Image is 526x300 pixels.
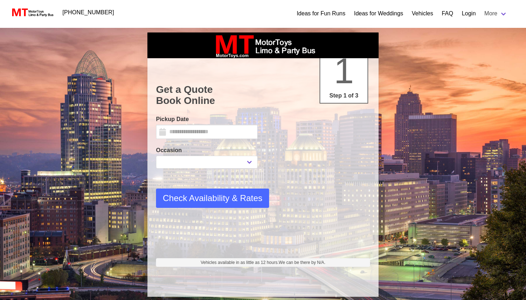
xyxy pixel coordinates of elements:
button: Check Availability & Rates [156,189,269,208]
a: [PHONE_NUMBER] [58,5,118,20]
span: 1 [334,51,354,91]
label: Pickup Date [156,115,258,124]
a: Ideas for Fun Runs [297,9,345,18]
span: We can be there by N/A. [279,260,326,265]
a: Vehicles [412,9,433,18]
p: Step 1 of 3 [323,91,365,100]
img: box_logo_brand.jpeg [209,32,317,58]
h1: Get a Quote Book Online [156,84,370,106]
a: FAQ [442,9,453,18]
label: Occasion [156,146,258,155]
img: MotorToys Logo [10,7,54,17]
a: More [480,6,512,21]
a: Ideas for Weddings [354,9,403,18]
span: Vehicles available in as little as 12 hours. [201,259,326,266]
a: Login [462,9,476,18]
span: Check Availability & Rates [163,192,262,205]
